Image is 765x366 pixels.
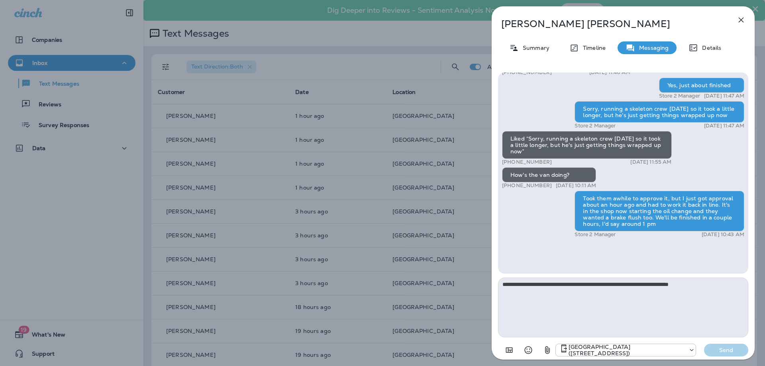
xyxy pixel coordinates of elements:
div: Took them awhile to approve it, but I just got approval about an hour ago and had to work it back... [575,191,744,231]
div: Yes, just about finished [659,78,744,93]
p: Summary [519,45,549,51]
p: [DATE] 11:55 AM [630,159,671,165]
p: [DATE] 11:46 AM [589,69,630,76]
p: [DATE] 11:47 AM [704,93,744,99]
p: [DATE] 10:43 AM [702,231,744,238]
p: Timeline [579,45,606,51]
div: Sorry, running a skeleton crew [DATE] so it took a little longer, but he's just getting things wr... [575,101,744,123]
div: Liked “Sorry, running a skeleton crew [DATE] so it took a little longer, but he's just getting th... [502,131,672,159]
div: How's the van doing? [502,167,596,182]
p: [PHONE_NUMBER] [502,182,552,189]
p: [DATE] 11:47 AM [704,123,744,129]
div: +1 (402) 571-1201 [556,344,696,356]
p: [PHONE_NUMBER] [502,69,552,76]
p: [DATE] 10:11 AM [556,182,596,189]
p: [PERSON_NAME] [PERSON_NAME] [501,18,719,29]
p: [GEOGRAPHIC_DATA] ([STREET_ADDRESS]) [569,344,685,356]
button: Select an emoji [520,342,536,358]
p: Store 2 Manager [575,123,616,129]
p: [PHONE_NUMBER] [502,159,552,165]
p: Details [698,45,721,51]
button: Add in a premade template [501,342,517,358]
p: Store 2 Manager [575,231,616,238]
p: Store 2 Manager [659,93,700,99]
p: Messaging [635,45,669,51]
